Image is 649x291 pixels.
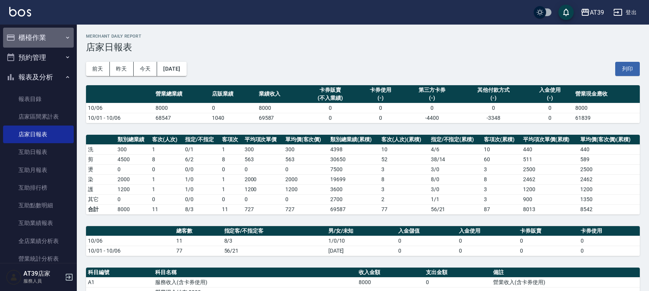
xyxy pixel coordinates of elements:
[183,144,220,154] td: 0 / 1
[303,103,357,113] td: 0
[482,164,521,174] td: 3
[357,277,424,287] td: 8000
[116,204,150,214] td: 8000
[521,194,578,204] td: 900
[462,94,525,102] div: (-)
[521,184,578,194] td: 1200
[482,144,521,154] td: 10
[305,94,355,102] div: (不入業績)
[86,62,110,76] button: 前天
[429,135,482,145] th: 指定/不指定(累積)
[210,103,257,113] td: 0
[527,113,573,123] td: 0
[283,204,328,214] td: 727
[328,194,379,204] td: 2700
[406,94,458,102] div: (-)
[579,246,640,256] td: 0
[220,135,243,145] th: 客項次
[3,214,74,232] a: 互助業績報表
[579,236,640,246] td: 0
[153,268,357,278] th: 科目名稱
[518,246,579,256] td: 0
[379,174,429,184] td: 8
[283,194,328,204] td: 0
[86,154,116,164] td: 剪
[174,226,222,236] th: 總客數
[482,154,521,164] td: 60
[220,194,243,204] td: 0
[6,270,22,285] img: Person
[86,268,153,278] th: 科目編號
[86,226,640,256] table: a dense table
[86,103,154,113] td: 10/06
[9,7,31,17] img: Logo
[578,204,640,214] td: 8542
[243,174,283,184] td: 2000
[210,113,257,123] td: 1040
[529,86,571,94] div: 入金使用
[357,113,404,123] td: 0
[482,194,521,204] td: 3
[429,204,482,214] td: 56/21
[183,194,220,204] td: 0 / 0
[521,154,578,164] td: 511
[116,194,150,204] td: 0
[578,5,607,20] button: AT39
[558,5,574,20] button: save
[3,250,74,268] a: 營業統計分析表
[86,184,116,194] td: 護
[157,62,186,76] button: [DATE]
[283,174,328,184] td: 2000
[183,184,220,194] td: 1 / 0
[429,174,482,184] td: 8 / 0
[379,204,429,214] td: 77
[357,103,404,113] td: 0
[590,8,604,17] div: AT39
[220,164,243,174] td: 0
[220,184,243,194] td: 1
[220,204,243,214] td: 11
[429,194,482,204] td: 1 / 1
[86,42,640,53] h3: 店家日報表
[518,236,579,246] td: 0
[521,204,578,214] td: 8013
[457,236,518,246] td: 0
[482,204,521,214] td: 87
[404,103,460,113] td: 0
[243,164,283,174] td: 0
[3,48,74,68] button: 預約管理
[3,126,74,143] a: 店家日報表
[283,184,328,194] td: 1200
[116,154,150,164] td: 4500
[518,226,579,236] th: 卡券販賣
[404,113,460,123] td: -4400
[578,135,640,145] th: 單均價(客次價)(累積)
[3,179,74,197] a: 互助排行榜
[243,144,283,154] td: 300
[243,184,283,194] td: 1200
[482,174,521,184] td: 8
[86,34,640,39] h2: Merchant Daily Report
[174,246,222,256] td: 77
[578,154,640,164] td: 589
[134,62,157,76] button: 今天
[379,154,429,164] td: 52
[86,113,154,123] td: 10/01 - 10/06
[210,85,257,103] th: 店販業績
[86,194,116,204] td: 其它
[183,164,220,174] td: 0 / 0
[110,62,134,76] button: 昨天
[328,204,379,214] td: 69587
[521,174,578,184] td: 2462
[150,174,183,184] td: 1
[379,135,429,145] th: 客次(人次)(累積)
[3,161,74,179] a: 互助月報表
[116,164,150,174] td: 0
[579,226,640,236] th: 卡券使用
[86,164,116,174] td: 燙
[86,236,174,246] td: 10/06
[243,135,283,145] th: 平均項次單價
[150,135,183,145] th: 客次(人次)
[154,85,210,103] th: 營業總業績
[3,232,74,250] a: 全店業績分析表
